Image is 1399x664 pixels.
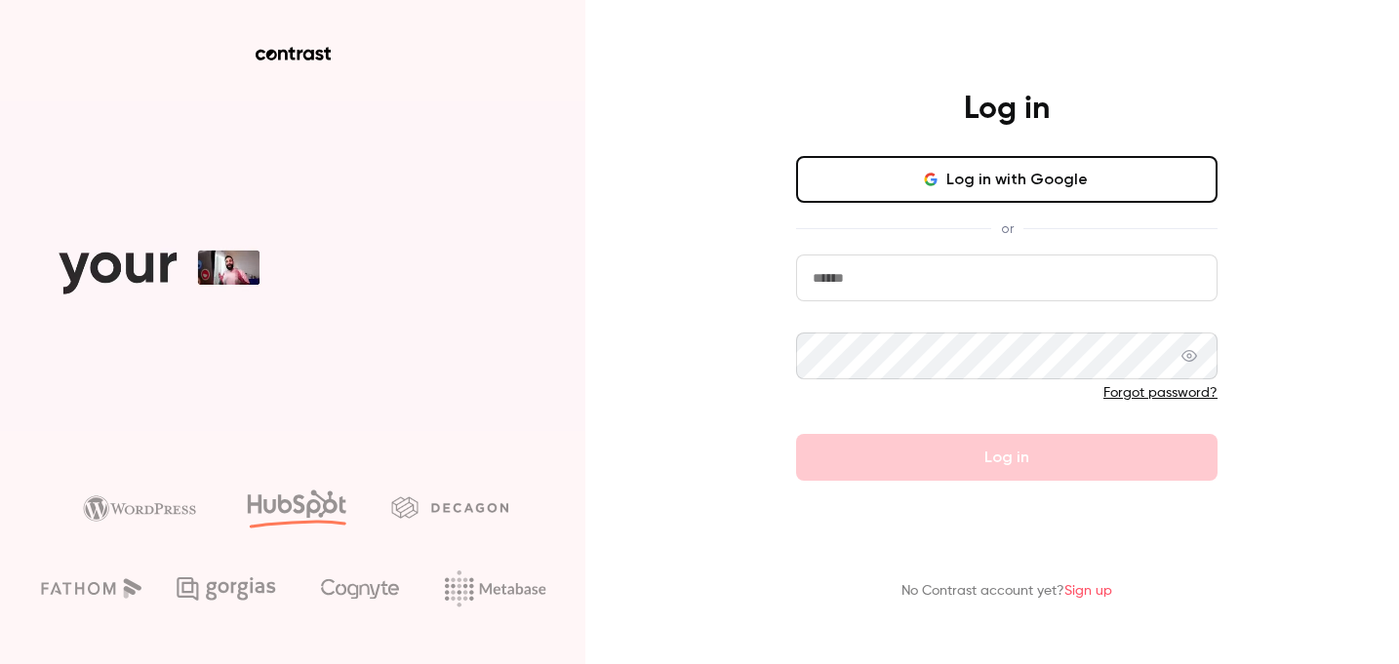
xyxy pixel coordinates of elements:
a: Sign up [1064,584,1112,598]
a: Forgot password? [1103,386,1218,400]
p: No Contrast account yet? [901,581,1112,602]
button: Log in with Google [796,156,1218,203]
img: decagon [391,496,508,518]
span: or [991,218,1023,239]
h4: Log in [964,90,1050,129]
